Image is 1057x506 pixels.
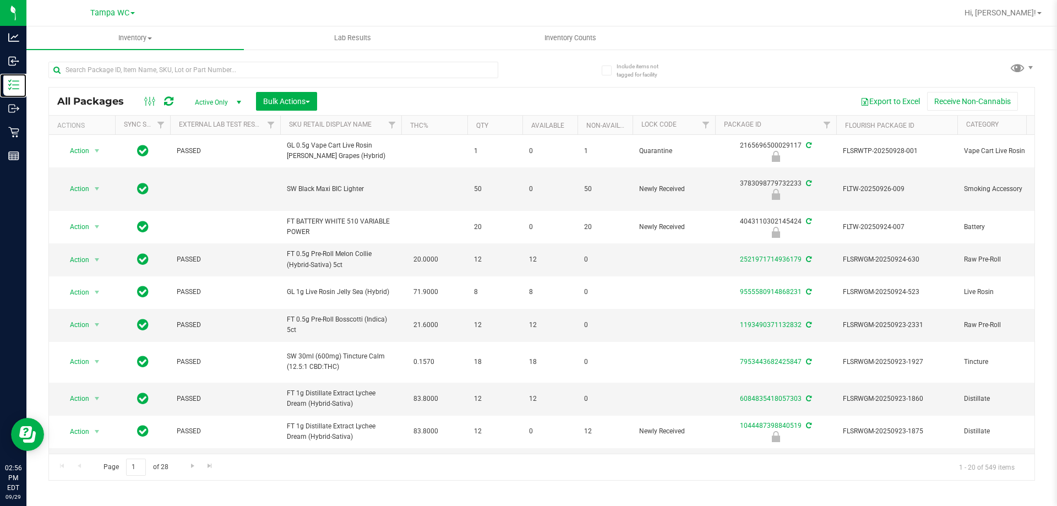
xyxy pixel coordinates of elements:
[804,422,811,429] span: Sync from Compliance System
[966,121,999,128] a: Category
[177,287,274,297] span: PASSED
[965,8,1036,17] span: Hi, [PERSON_NAME]!
[287,351,395,372] span: SW 30ml (600mg) Tincture Calm (12.5:1 CBD:THC)
[529,287,571,297] span: 8
[152,116,170,134] a: Filter
[26,33,244,43] span: Inventory
[408,317,444,333] span: 21.6000
[843,320,951,330] span: FLSRWGM-20250923-2331
[287,287,395,297] span: GL 1g Live Rosin Jelly Sea (Hybrid)
[60,424,90,439] span: Action
[964,146,1047,156] span: Vape Cart Live Rosin
[964,184,1047,194] span: Smoking Accessory
[319,33,386,43] span: Lab Results
[474,254,516,265] span: 12
[476,122,488,129] a: Qty
[90,181,104,197] span: select
[927,92,1018,111] button: Receive Non-Cannabis
[408,252,444,268] span: 20.0000
[740,395,802,402] a: 6084835418057303
[137,252,149,267] span: In Sync
[964,426,1047,437] span: Distillate
[461,26,679,50] a: Inventory Counts
[843,394,951,404] span: FLSRWGM-20250923-1860
[256,92,317,111] button: Bulk Actions
[137,143,149,159] span: In Sync
[137,391,149,406] span: In Sync
[90,143,104,159] span: select
[740,288,802,296] a: 9555580914868231
[843,254,951,265] span: FLSRWGM-20250924-630
[60,354,90,369] span: Action
[804,255,811,263] span: Sync from Compliance System
[90,285,104,300] span: select
[964,254,1047,265] span: Raw Pre-Roll
[950,459,1023,475] span: 1 - 20 of 549 items
[584,254,626,265] span: 0
[60,285,90,300] span: Action
[639,426,709,437] span: Newly Received
[584,146,626,156] span: 1
[287,249,395,270] span: FT 0.5g Pre-Roll Melon Collie (Hybrid-Sativa) 5ct
[60,317,90,333] span: Action
[287,388,395,409] span: FT 1g Distillate Extract Lychee Dream (Hybrid-Sativa)
[804,179,811,187] span: Sync from Compliance System
[529,222,571,232] span: 0
[584,287,626,297] span: 0
[287,421,395,442] span: FT 1g Distillate Extract Lychee Dream (Hybrid-Sativa)
[94,459,177,476] span: Page of 28
[474,394,516,404] span: 12
[287,184,395,194] span: SW Black Maxi BIC Lighter
[408,391,444,407] span: 83.8000
[244,26,461,50] a: Lab Results
[529,357,571,367] span: 18
[90,317,104,333] span: select
[60,219,90,235] span: Action
[90,424,104,439] span: select
[137,219,149,235] span: In Sync
[11,418,44,451] iframe: Resource center
[584,357,626,367] span: 0
[8,56,19,67] inline-svg: Inbound
[137,284,149,300] span: In Sync
[177,426,274,437] span: PASSED
[5,493,21,501] p: 09/29
[408,423,444,439] span: 83.8000
[584,184,626,194] span: 50
[586,122,635,129] a: Non-Available
[90,219,104,235] span: select
[617,62,672,79] span: Include items not tagged for facility
[713,140,838,162] div: 2165696500029117
[529,320,571,330] span: 12
[713,227,838,238] div: Newly Received
[179,121,265,128] a: External Lab Test Result
[8,127,19,138] inline-svg: Retail
[713,216,838,238] div: 4043110302145424
[60,252,90,268] span: Action
[843,357,951,367] span: FLSRWGM-20250923-1927
[964,320,1047,330] span: Raw Pre-Roll
[843,146,951,156] span: FLSRWTP-20250928-001
[584,320,626,330] span: 0
[531,122,564,129] a: Available
[529,146,571,156] span: 0
[177,320,274,330] span: PASSED
[964,222,1047,232] span: Battery
[408,354,440,370] span: 0.1570
[804,288,811,296] span: Sync from Compliance System
[289,121,372,128] a: Sku Retail Display Name
[287,314,395,335] span: FT 0.5g Pre-Roll Bosscotti (Indica) 5ct
[410,122,428,129] a: THC%
[740,255,802,263] a: 2521971714936179
[804,142,811,149] span: Sync from Compliance System
[804,217,811,225] span: Sync from Compliance System
[964,287,1047,297] span: Live Rosin
[474,357,516,367] span: 18
[740,422,802,429] a: 1044487398840519
[8,32,19,43] inline-svg: Analytics
[202,459,218,474] a: Go to the last page
[474,320,516,330] span: 12
[639,222,709,232] span: Newly Received
[408,284,444,300] span: 71.9000
[177,394,274,404] span: PASSED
